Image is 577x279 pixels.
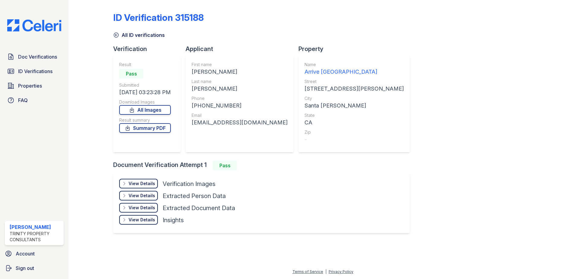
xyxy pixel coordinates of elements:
div: Verification Images [163,180,215,188]
div: Insights [163,216,184,224]
div: | [325,269,327,274]
div: Result [119,62,171,68]
a: Name Arrive [GEOGRAPHIC_DATA] [304,62,404,76]
div: View Details [129,217,155,223]
div: Email [192,112,288,118]
div: Extracted Person Data [163,192,226,200]
div: Trinity Property Consultants [10,231,61,243]
a: Summary PDF [119,123,171,133]
div: City [304,95,404,101]
span: Doc Verifications [18,53,57,60]
div: [PERSON_NAME] [10,223,61,231]
div: Street [304,79,404,85]
a: Account [2,248,66,260]
div: Submitted [119,82,171,88]
div: View Details [129,181,155,187]
a: Properties [5,80,64,92]
span: Sign out [16,265,34,272]
div: Verification [113,45,186,53]
div: [EMAIL_ADDRESS][DOMAIN_NAME] [192,118,288,127]
div: [PERSON_NAME] [192,68,288,76]
div: Arrive [GEOGRAPHIC_DATA] [304,68,404,76]
a: All Images [119,105,171,115]
img: CE_Logo_Blue-a8612792a0a2168367f1c8372b55b34899dd931a85d93a1a3d3e32e68fde9ad4.png [2,19,66,31]
div: [PERSON_NAME] [192,85,288,93]
div: Property [298,45,415,53]
div: Result summary [119,117,171,123]
div: Extracted Document Data [163,204,235,212]
div: Applicant [186,45,298,53]
div: [DATE] 03:23:28 PM [119,88,171,97]
div: Pass [213,161,237,170]
div: Document Verification Attempt 1 [113,161,415,170]
span: ID Verifications [18,68,53,75]
div: Santa [PERSON_NAME] [304,101,404,110]
div: Zip [304,129,404,135]
div: First name [192,62,288,68]
div: State [304,112,404,118]
a: Privacy Policy [329,269,353,274]
div: CA [304,118,404,127]
div: [STREET_ADDRESS][PERSON_NAME] [304,85,404,93]
a: Terms of Service [292,269,323,274]
a: Sign out [2,262,66,274]
div: [PHONE_NUMBER] [192,101,288,110]
div: View Details [129,193,155,199]
span: Account [16,250,35,257]
div: Phone [192,95,288,101]
a: Doc Verifications [5,51,64,63]
iframe: chat widget [552,255,571,273]
a: FAQ [5,94,64,106]
a: ID Verifications [5,65,64,77]
div: Last name [192,79,288,85]
span: Properties [18,82,42,89]
div: ID Verification 315188 [113,12,204,23]
span: FAQ [18,97,28,104]
div: Name [304,62,404,68]
div: Pass [119,69,143,79]
a: All ID verifications [113,31,165,39]
div: - [304,135,404,144]
div: View Details [129,205,155,211]
div: Download Images [119,99,171,105]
